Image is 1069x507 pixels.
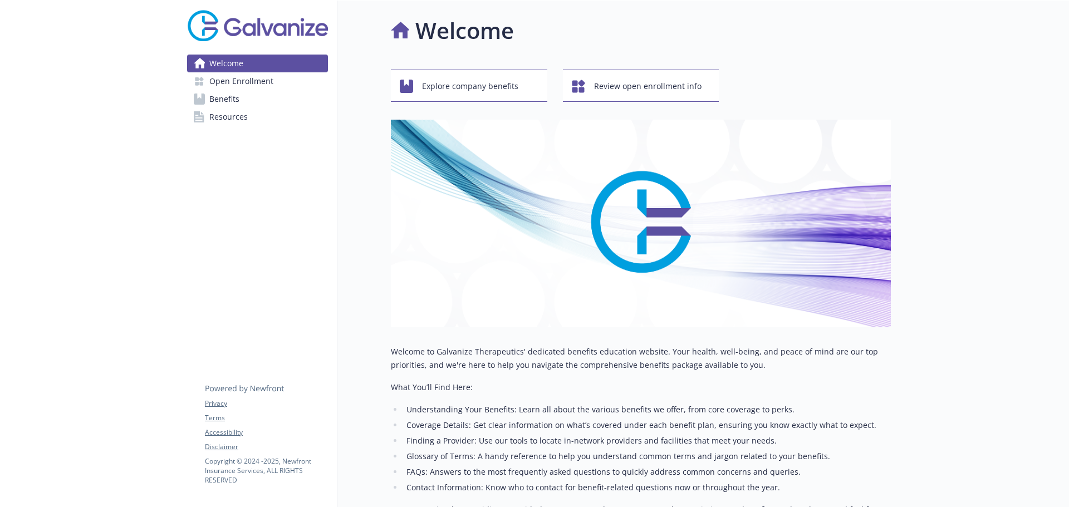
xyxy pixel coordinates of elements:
[205,413,327,423] a: Terms
[403,434,891,447] li: Finding a Provider: Use our tools to locate in-network providers and facilities that meet your ne...
[391,381,891,394] p: What You’ll Find Here:
[209,108,248,126] span: Resources
[403,419,891,432] li: Coverage Details: Get clear information on what’s covered under each benefit plan, ensuring you k...
[403,465,891,479] li: FAQs: Answers to the most frequently asked questions to quickly address common concerns and queries.
[422,76,518,97] span: Explore company benefits
[209,90,239,108] span: Benefits
[209,55,243,72] span: Welcome
[205,398,327,408] a: Privacy
[205,456,327,485] p: Copyright © 2024 - 2025 , Newfront Insurance Services, ALL RIGHTS RESERVED
[563,70,719,102] button: Review open enrollment info
[209,72,273,90] span: Open Enrollment
[403,481,891,494] li: Contact Information: Know who to contact for benefit-related questions now or throughout the year.
[415,14,514,47] h1: Welcome
[403,403,891,416] li: Understanding Your Benefits: Learn all about the various benefits we offer, from core coverage to...
[205,442,327,452] a: Disclaimer
[403,450,891,463] li: Glossary of Terms: A handy reference to help you understand common terms and jargon related to yo...
[187,55,328,72] a: Welcome
[391,345,891,372] p: Welcome to Galvanize Therapeutics' dedicated benefits education website. Your health, well-being,...
[187,72,328,90] a: Open Enrollment
[187,90,328,108] a: Benefits
[187,108,328,126] a: Resources
[594,76,702,97] span: Review open enrollment info
[391,120,891,327] img: overview page banner
[391,70,547,102] button: Explore company benefits
[205,427,327,437] a: Accessibility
